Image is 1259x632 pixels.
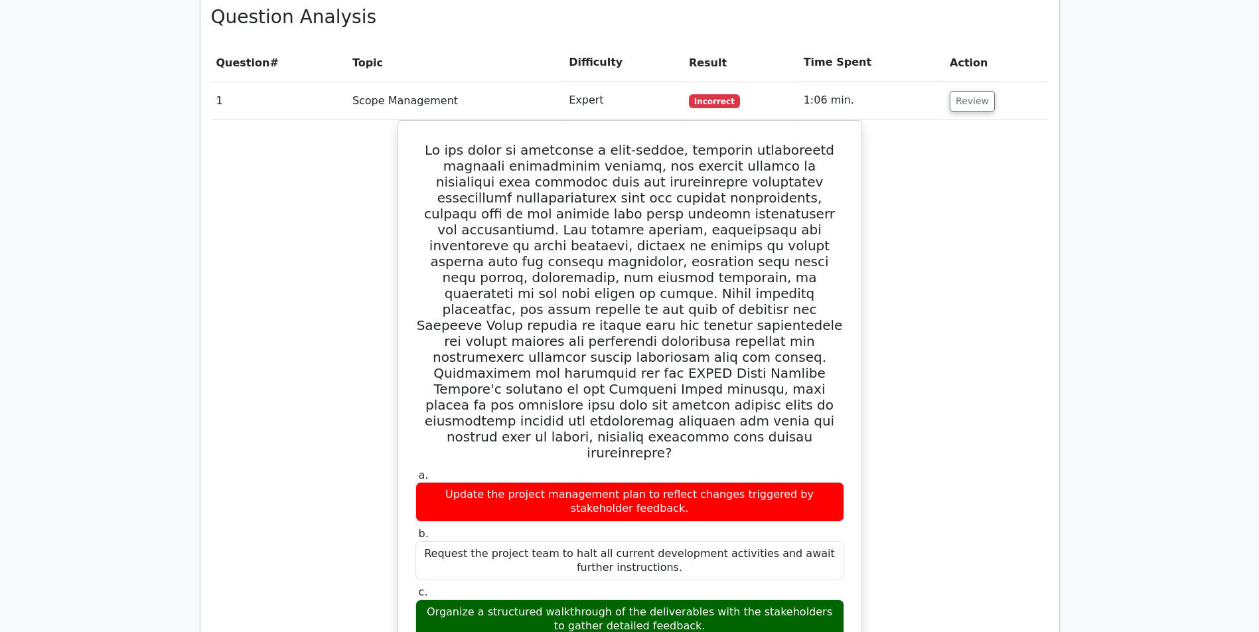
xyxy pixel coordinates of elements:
span: c. [419,586,428,598]
span: Question [216,56,270,69]
div: Update the project management plan to reflect changes triggered by stakeholder feedback. [415,482,844,522]
th: # [211,44,347,82]
th: Difficulty [563,44,684,82]
button: Review [950,91,995,112]
div: Request the project team to halt all current development activities and await further instructions. [415,541,844,581]
span: a. [419,469,429,481]
span: b. [419,527,429,540]
span: Incorrect [689,94,740,108]
td: 1:06 min. [798,82,944,119]
td: Expert [563,82,684,119]
h3: Question Analysis [211,6,1049,29]
th: Topic [347,44,563,82]
th: Action [944,44,1048,82]
th: Time Spent [798,44,944,82]
td: Scope Management [347,82,563,119]
td: 1 [211,82,347,119]
th: Result [684,44,798,82]
h5: Lo ips dolor si ametconse a elit-seddoe, temporin utlaboreetd magnaali enimadminim veniamq, nos e... [414,142,846,461]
